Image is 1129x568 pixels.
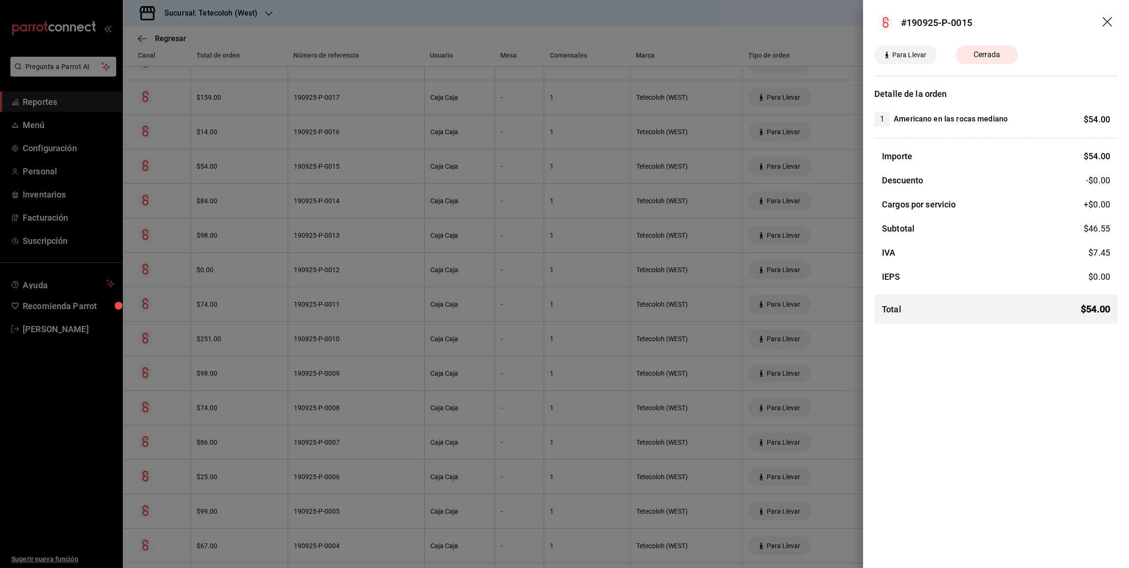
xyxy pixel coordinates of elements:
span: $ 54.00 [1081,302,1110,316]
h3: Total [882,303,901,316]
span: $ 7.45 [1088,248,1110,258]
span: 1 [874,113,890,125]
span: Cerrada [968,49,1006,60]
div: #190925-P-0015 [901,16,972,30]
span: $ 54.00 [1084,151,1110,161]
h3: Importe [882,150,912,163]
h3: Descuento [882,174,923,187]
h3: IEPS [882,270,900,283]
h4: Americano en las rocas mediano [894,113,1008,125]
span: Para Llevar [889,50,930,60]
button: drag [1103,17,1114,28]
span: -$0.00 [1086,174,1110,187]
span: +$ 0.00 [1084,198,1110,211]
h3: Subtotal [882,222,915,235]
h3: Cargos por servicio [882,198,956,211]
span: $ 0.00 [1088,272,1110,282]
h3: Detalle de la orden [874,87,1118,100]
h3: IVA [882,246,895,259]
span: $ 54.00 [1084,114,1110,124]
span: $ 46.55 [1084,224,1110,233]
